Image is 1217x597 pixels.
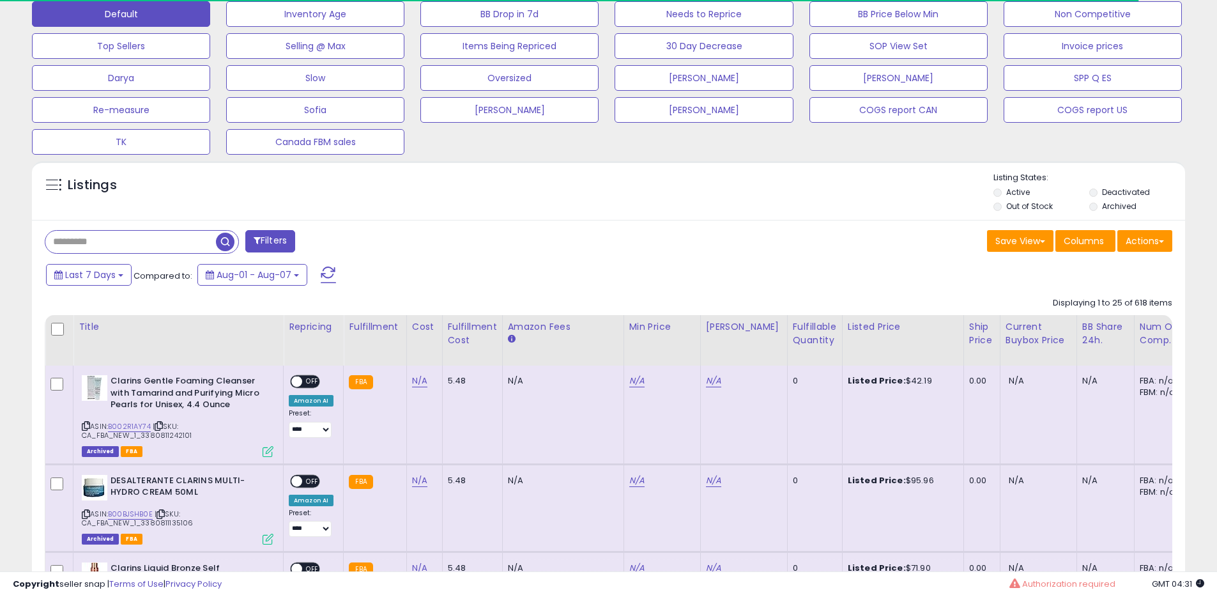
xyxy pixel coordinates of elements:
[1140,375,1182,387] div: FBA: n/a
[412,320,437,334] div: Cost
[82,509,193,528] span: | SKU: CA_FBA_NEW_1_3380811135106
[46,264,132,286] button: Last 7 Days
[1004,1,1182,27] button: Non Competitive
[217,268,291,281] span: Aug-01 - Aug-07
[82,446,119,457] span: Listings that have been deleted from Seller Central
[448,320,497,347] div: Fulfillment Cost
[1004,65,1182,91] button: SPP Q ES
[508,334,516,345] small: Amazon Fees.
[809,1,988,27] button: BB Price Below Min
[121,534,142,545] span: FBA
[134,270,192,282] span: Compared to:
[1055,230,1115,252] button: Columns
[1117,230,1172,252] button: Actions
[420,65,599,91] button: Oversized
[706,474,721,487] a: N/A
[349,375,372,389] small: FBA
[289,409,333,438] div: Preset:
[32,65,210,91] button: Darya
[1006,187,1030,198] label: Active
[245,230,295,252] button: Filters
[109,578,164,590] a: Terms of Use
[82,375,273,456] div: ASIN:
[108,421,151,432] a: B002R1AY74
[289,395,333,407] div: Amazon AI
[32,1,210,27] button: Default
[121,446,142,457] span: FBA
[1082,475,1124,486] div: N/A
[32,97,210,123] button: Re-measure
[420,1,599,27] button: BB Drop in 7d
[108,509,153,520] a: B00BJSHB0E
[615,33,793,59] button: 30 Day Decrease
[1009,375,1024,387] span: N/A
[13,578,59,590] strong: Copyright
[1004,97,1182,123] button: COGS report US
[448,375,493,387] div: 5.48
[1053,297,1172,309] div: Displaying 1 to 25 of 618 items
[1152,578,1204,590] span: 2025-08-15 04:31 GMT
[1082,375,1124,387] div: N/A
[111,375,266,414] b: Clarins Gentle Foaming Cleanser with Tamarind and Purifying Micro Pearls for Unisex, 4.4 Ounce
[32,129,210,155] button: TK
[349,475,372,489] small: FBA
[1004,33,1182,59] button: Invoice prices
[13,578,222,591] div: seller snap | |
[969,475,990,486] div: 0.00
[1006,201,1053,212] label: Out of Stock
[82,421,192,440] span: | SKU: CA_FBA_NEW_1_3380811242101
[629,320,695,334] div: Min Price
[848,474,906,486] b: Listed Price:
[302,476,323,486] span: OFF
[809,33,988,59] button: SOP View Set
[848,375,954,387] div: $42.19
[508,375,614,387] div: N/A
[1140,387,1182,398] div: FBM: n/a
[82,475,107,500] img: 41fcpqWhH+L._SL40_.jpg
[629,474,645,487] a: N/A
[1006,320,1071,347] div: Current Buybox Price
[848,475,954,486] div: $95.96
[1064,235,1104,247] span: Columns
[412,375,427,387] a: N/A
[508,320,618,334] div: Amazon Fees
[79,320,278,334] div: Title
[226,129,404,155] button: Canada FBM sales
[969,375,990,387] div: 0.00
[302,376,323,387] span: OFF
[848,320,958,334] div: Listed Price
[615,97,793,123] button: [PERSON_NAME]
[226,33,404,59] button: Selling @ Max
[508,475,614,486] div: N/A
[165,578,222,590] a: Privacy Policy
[420,33,599,59] button: Items Being Repriced
[809,65,988,91] button: [PERSON_NAME]
[615,65,793,91] button: [PERSON_NAME]
[349,320,401,334] div: Fulfillment
[793,475,832,486] div: 0
[82,534,119,545] span: Listings that have been deleted from Seller Central
[848,375,906,387] b: Listed Price:
[448,475,493,486] div: 5.48
[226,97,404,123] button: Sofia
[793,375,832,387] div: 0
[32,33,210,59] button: Top Sellers
[226,1,404,27] button: Inventory Age
[82,475,273,543] div: ASIN:
[706,320,782,334] div: [PERSON_NAME]
[987,230,1053,252] button: Save View
[111,475,266,502] b: DESALTERANTE CLARINS MULTI-HYDRO CREAM 50ML
[289,320,338,334] div: Repricing
[1140,320,1186,347] div: Num of Comp.
[289,509,333,538] div: Preset:
[793,320,837,347] div: Fulfillable Quantity
[615,1,793,27] button: Needs to Reprice
[629,375,645,387] a: N/A
[1009,474,1024,486] span: N/A
[706,375,721,387] a: N/A
[197,264,307,286] button: Aug-01 - Aug-07
[1102,187,1150,198] label: Deactivated
[1140,475,1182,486] div: FBA: n/a
[1140,486,1182,498] div: FBM: n/a
[420,97,599,123] button: [PERSON_NAME]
